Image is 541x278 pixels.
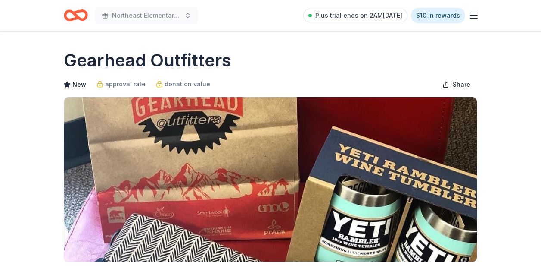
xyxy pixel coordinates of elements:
button: Share [435,76,477,93]
h1: Gearhead Outfitters [64,48,231,73]
a: $10 in rewards [411,8,465,23]
a: approval rate [96,79,146,89]
a: Plus trial ends on 2AM[DATE] [303,9,407,22]
span: Plus trial ends on 2AM[DATE] [315,10,402,21]
button: Northeast Elementary School Fall Festival [95,7,198,24]
a: donation value [156,79,210,89]
span: donation value [165,79,210,89]
img: Image for Gearhead Outfitters [64,97,477,262]
span: Northeast Elementary School Fall Festival [112,10,181,21]
span: approval rate [105,79,146,89]
a: Home [64,5,88,25]
span: Share [453,79,470,90]
span: New [72,79,86,90]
